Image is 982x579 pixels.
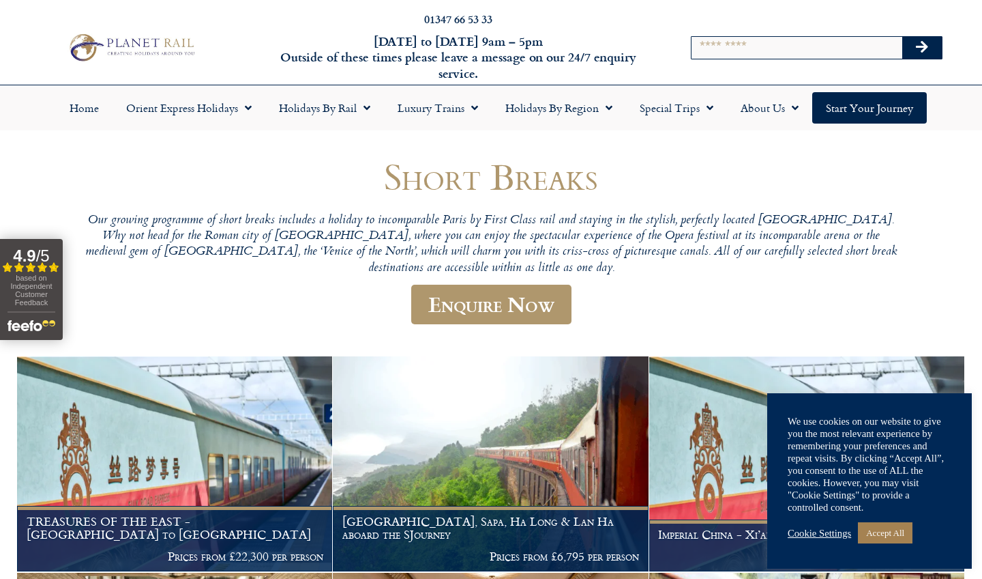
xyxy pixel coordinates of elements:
img: Planet Rail Train Holidays Logo [64,31,198,63]
p: Prices from £6,795 per person [342,550,639,563]
p: Prices from £22,300 per person [27,550,323,563]
p: Prices from £17,900 per person [658,550,955,563]
button: Search [902,37,942,59]
a: 01347 66 53 33 [424,11,492,27]
a: Cookie Settings [788,527,851,539]
a: TREASURES OF THE EAST - [GEOGRAPHIC_DATA] to [GEOGRAPHIC_DATA] Prices from £22,300 per person [17,356,333,572]
h1: TREASURES OF THE EAST - [GEOGRAPHIC_DATA] to [GEOGRAPHIC_DATA] [27,515,323,541]
a: Home [56,92,113,124]
h1: [GEOGRAPHIC_DATA], Sapa, Ha Long & Lan Ha aboard the SJourney [342,515,639,541]
nav: Menu [7,92,975,124]
a: Orient Express Holidays [113,92,265,124]
a: Holidays by Region [492,92,626,124]
a: About Us [727,92,812,124]
h1: Imperial China - Xi’an to [GEOGRAPHIC_DATA] [658,528,955,541]
a: Holidays by Rail [265,92,384,124]
div: We use cookies on our website to give you the most relevant experience by remembering your prefer... [788,415,951,513]
a: Imperial China - Xi’an to [GEOGRAPHIC_DATA] Prices from £17,900 per person [649,356,965,572]
a: [GEOGRAPHIC_DATA], Sapa, Ha Long & Lan Ha aboard the SJourney Prices from £6,795 per person [333,356,649,572]
a: Enquire Now [411,285,571,325]
p: Our growing programme of short breaks includes a holiday to incomparable Paris by First Class rai... [82,213,900,277]
a: Luxury Trains [384,92,492,124]
h6: [DATE] to [DATE] 9am – 5pm Outside of these times please leave a message on our 24/7 enquiry serv... [265,33,651,81]
a: Special Trips [626,92,727,124]
a: Accept All [858,522,912,543]
a: Start your Journey [812,92,927,124]
h1: Short Breaks [82,156,900,197]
